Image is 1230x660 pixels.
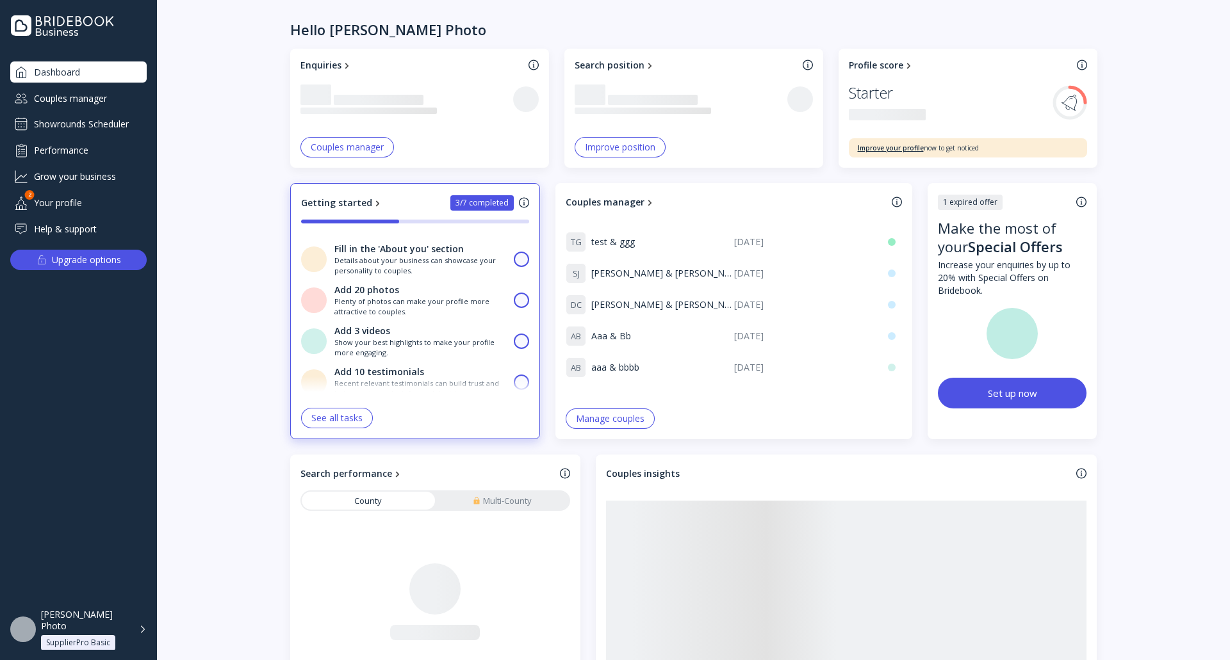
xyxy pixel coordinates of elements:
div: [PERSON_NAME] Photo [41,609,131,632]
div: 1 expired offer [943,197,997,207]
span: Aaa & Bb [591,330,631,342]
span: test & ggg [591,236,635,248]
button: Set up now [938,378,1086,408]
div: Plenty of photos can make your profile more attractive to couples. [334,296,507,316]
a: Couples manager [566,196,887,209]
div: Fill in the 'About you' section [334,243,464,255]
div: Couples insights [606,467,680,480]
a: Dashboard [10,61,147,83]
div: SupplierPro Basic [46,638,110,648]
div: Search performance [300,467,392,480]
a: Profile score [849,59,1072,72]
div: A B [566,357,586,378]
div: Profile score [849,59,903,72]
div: 3/7 completed [455,198,509,208]
div: T G [566,232,586,252]
a: County [302,492,436,510]
div: Upgrade options [52,251,121,269]
a: Getting started [301,197,383,209]
button: Manage couples [566,408,655,429]
div: Increase your enquiries by up to 20% with Special Offers on Bridebook. [938,259,1086,297]
div: Show your best highlights to make your profile more engaging. [334,337,507,357]
div: Add 20 photos [334,284,399,296]
div: Add 3 videos [334,325,390,337]
span: [PERSON_NAME] & [PERSON_NAME] [591,267,734,280]
span: aaa & bbbb [591,361,639,374]
div: Add 10 testimonials [334,366,424,378]
div: Hello [PERSON_NAME] Photo [290,20,486,38]
div: A B [566,326,586,346]
div: Manage couples [576,414,644,424]
a: Help & support [10,218,147,239]
button: Upgrade options [10,250,147,270]
div: Special Offers [968,237,1063,256]
div: Improve position [585,142,655,152]
a: Search position [575,59,798,72]
button: See all tasks [301,408,373,428]
button: Couples manager [300,137,394,157]
div: Set up now [988,387,1037,399]
div: Make the most of your [938,219,1086,259]
a: Enquiries [300,59,523,72]
div: Enquiries [300,59,341,72]
div: [DATE] [734,361,872,374]
button: Improve position [575,137,666,157]
div: S J [566,263,586,284]
div: Multi-County [473,495,532,507]
div: Recent relevant testimonials can build trust and help couples make informed decisions. [334,378,507,398]
div: Couples manager [311,142,384,152]
div: Starter [849,81,893,105]
div: D C [566,294,586,315]
div: [DATE] [734,236,872,248]
a: Showrounds Scheduler [10,114,147,134]
a: Couples manager [10,88,147,109]
div: [DATE] [734,298,872,311]
div: Getting started [301,197,372,209]
a: Grow your business [10,166,147,187]
a: Performance [10,140,147,161]
a: Improve your profile [858,143,924,152]
div: now to get noticed [858,143,979,152]
span: [PERSON_NAME] & [PERSON_NAME] [591,298,734,311]
div: [DATE] [734,330,872,342]
div: Couples manager [566,196,644,209]
div: Your profile [10,192,147,213]
a: Your profile2 [10,192,147,213]
div: 2 [25,190,35,200]
div: See all tasks [311,413,363,423]
a: Search performance [300,467,555,480]
div: [DATE] [734,267,872,280]
div: Details about your business can showcase your personality to couples. [334,255,507,275]
div: Search position [575,59,644,72]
